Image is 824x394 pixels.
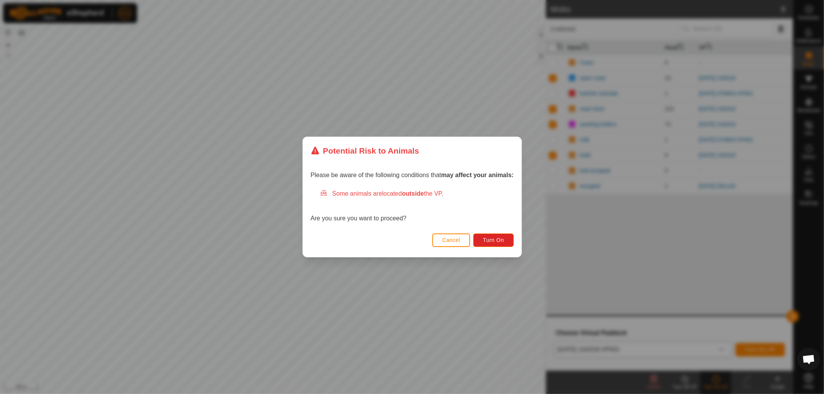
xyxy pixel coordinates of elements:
[442,237,460,243] span: Cancel
[402,190,424,197] strong: outside
[311,145,419,157] div: Potential Risk to Animals
[432,233,470,247] button: Cancel
[382,190,443,197] span: located the VP.
[311,189,514,223] div: Are you sure you want to proceed?
[483,237,504,243] span: Turn On
[311,172,514,178] span: Please be aware of the following conditions that
[797,348,821,371] div: Open chat
[473,233,513,247] button: Turn On
[320,189,514,198] div: Some animals are
[441,172,514,178] strong: may affect your animals:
